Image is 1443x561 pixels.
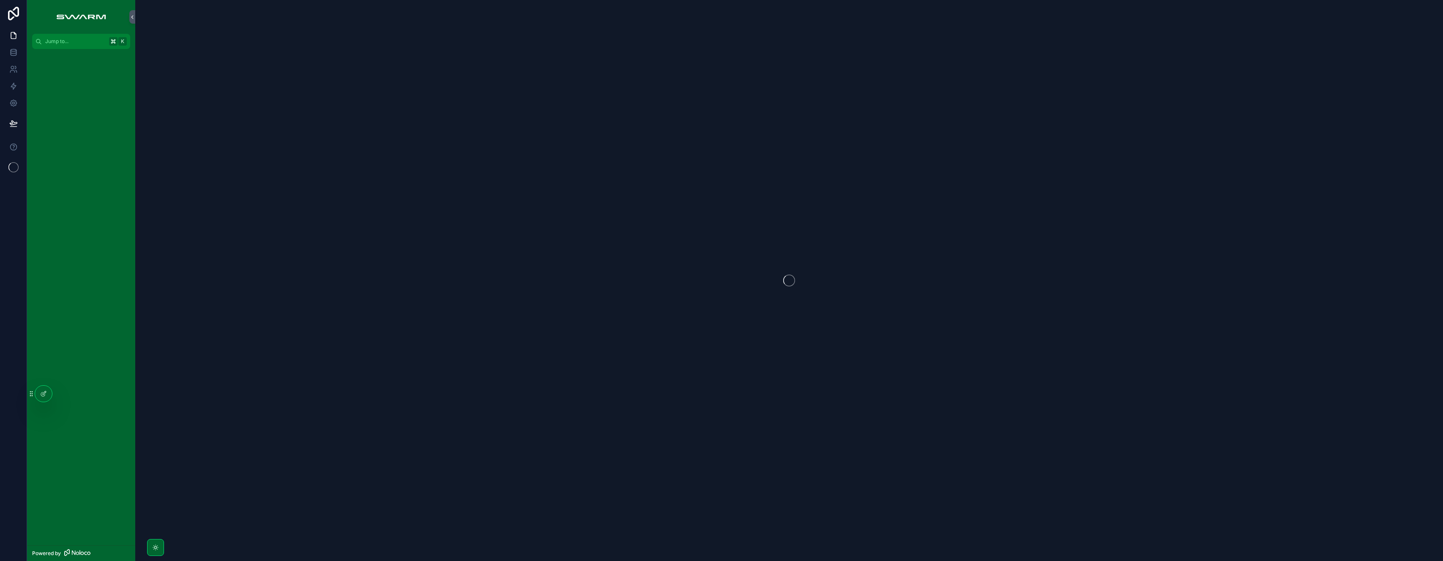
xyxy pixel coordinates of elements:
[119,38,126,45] span: K
[32,550,61,557] span: Powered by
[52,10,110,24] img: App logo
[45,38,106,45] span: Jump to...
[27,545,135,561] a: Powered by
[32,34,130,49] button: Jump to...K
[27,49,135,64] div: scrollable content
